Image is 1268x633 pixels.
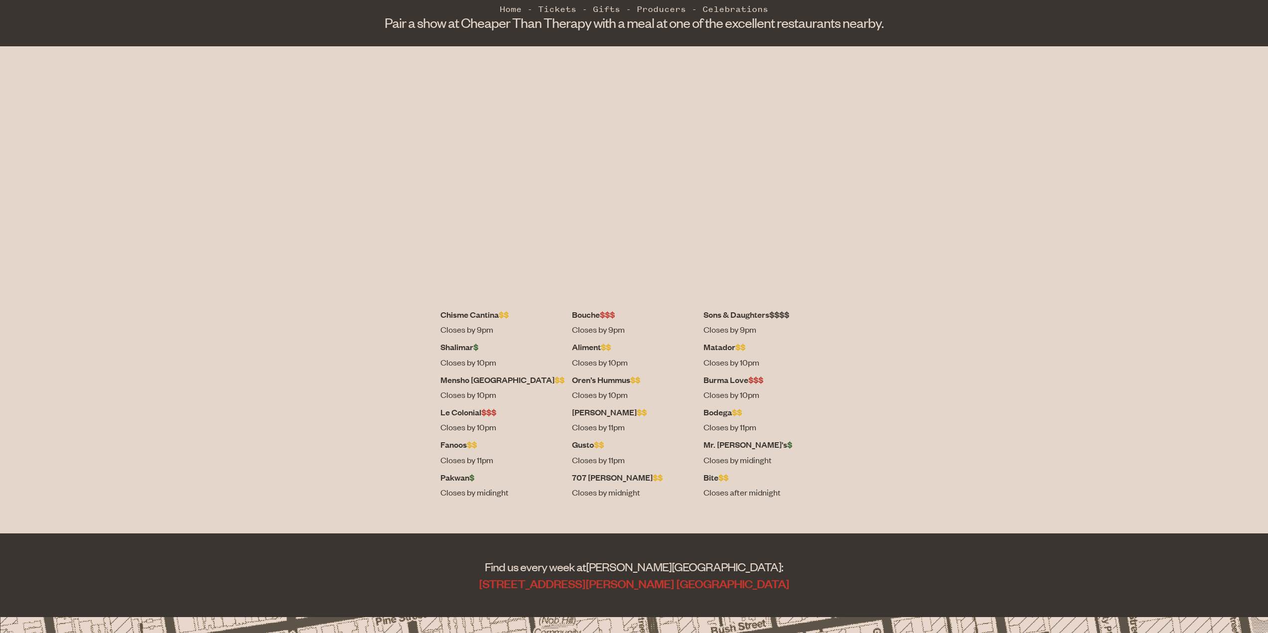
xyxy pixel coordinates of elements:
dd: Closes by 9pm [704,323,828,336]
span: $$ [467,439,477,450]
dt: Shalimar [440,341,564,353]
span: $ [473,341,478,353]
dd: Closes by 9pm [440,323,564,336]
dt: Chisme Cantina [440,308,564,321]
dt: Fanoos [440,438,564,451]
dt: 707 [PERSON_NAME] [572,471,696,484]
span: $$ [594,439,604,450]
dt: Pakwan [440,471,564,484]
span: $$$ [748,374,763,385]
span: $$ [653,472,663,483]
span: $$ [601,341,611,353]
dd: Closes by 10pm [572,388,696,401]
span: [STREET_ADDRESS][PERSON_NAME] [479,576,674,591]
dd: Closes by 10pm [704,388,828,401]
dt: Bite [704,471,828,484]
span: $$$ [481,406,496,418]
h1: Pair a show at Cheaper Than Therapy with a meal at one of the excellent restaurants nearby. [190,13,1078,31]
dd: Closes by 11pm [704,421,828,433]
dd: Closes by 10pm [440,421,564,433]
dt: Aliment [572,341,696,353]
dd: Closes by 9pm [572,323,696,336]
span: [GEOGRAPHIC_DATA] [676,576,789,591]
dt: Matador [704,341,828,353]
dd: Closes by midinght [704,454,828,466]
dd: Closes after midnight [704,486,828,499]
span: $$ [499,309,509,320]
dt: Bodega [704,406,828,418]
dt: Burma Love [704,374,828,386]
dd: Closes by midnight [572,486,696,499]
dd: Closes by 10pm [704,356,828,369]
span: $$ [718,472,728,483]
span: $ [469,472,474,483]
dt: Oren’s Hummus [572,374,696,386]
dt: [PERSON_NAME] [572,406,696,418]
dt: Gusto [572,438,696,451]
dt: Sons & Daughters [704,308,828,321]
dd: Closes by midinght [440,486,564,499]
dd: Closes by 10pm [572,356,696,369]
dd: Closes by 11pm [440,454,564,466]
span: $$$ [600,309,615,320]
dd: Closes by 10pm [440,356,564,369]
dt: Bouche [572,308,696,321]
dd: Closes by 10pm [440,388,564,401]
dt: Le Colonial [440,406,564,418]
span: $$ [555,374,564,385]
dt: Mr. [PERSON_NAME]'s [704,438,828,451]
span: $ [787,439,792,450]
dd: Closes by 11pm [572,421,696,433]
span: $$$$ [769,309,789,320]
span: $$ [637,406,647,418]
a: [STREET_ADDRESS][PERSON_NAME] [GEOGRAPHIC_DATA] [479,576,789,591]
address: Find us every week at [395,558,873,592]
span: $$ [630,374,640,385]
dt: Mensho [GEOGRAPHIC_DATA] [440,374,564,386]
span: $$ [735,341,745,353]
span: $$ [732,406,742,418]
span: [PERSON_NAME][GEOGRAPHIC_DATA]: [586,559,783,574]
dd: Closes by 11pm [572,454,696,466]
